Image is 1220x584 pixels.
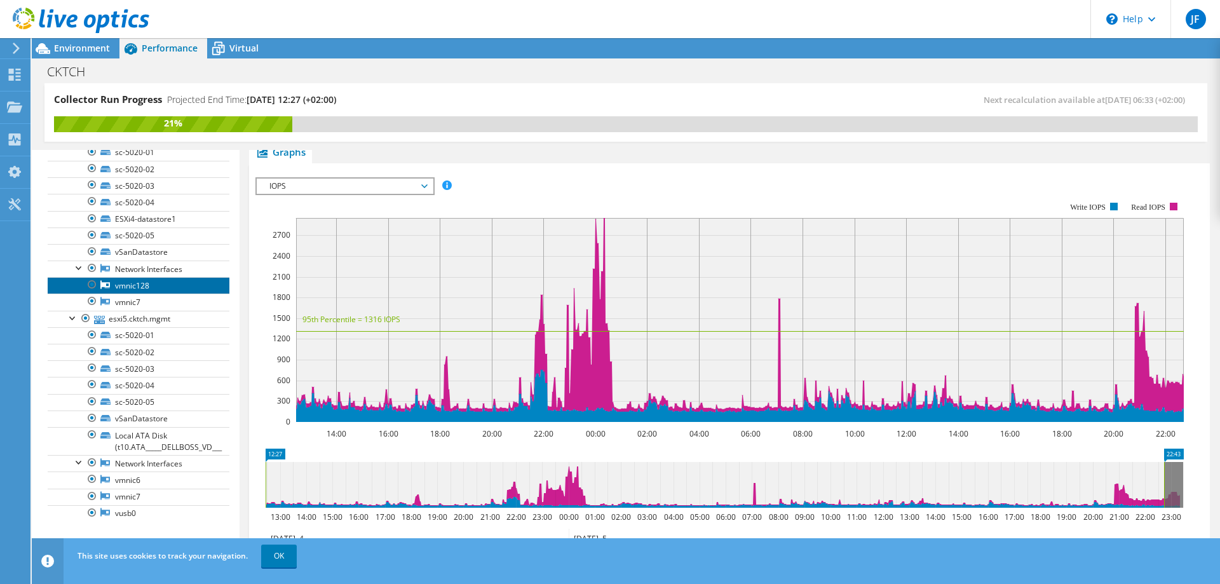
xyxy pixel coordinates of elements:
text: 05:00 [690,512,710,522]
text: 15:00 [323,512,342,522]
text: 1200 [273,333,290,344]
text: 04:00 [664,512,684,522]
a: sc-5020-04 [48,194,229,210]
text: 10:00 [821,512,841,522]
text: 22:00 [506,512,526,522]
a: vmnic7 [48,489,229,505]
span: IOPS [263,179,426,194]
a: esxi5.cktch.mgmt [48,311,229,327]
text: 18:00 [402,512,421,522]
a: sc-5020-05 [48,227,229,244]
text: 19:00 [428,512,447,522]
text: 21:00 [1109,512,1129,522]
text: 16:00 [379,428,398,439]
a: sc-5020-02 [48,161,229,177]
span: This site uses cookies to track your navigation. [78,550,248,561]
text: 2700 [273,229,290,240]
a: vmnic6 [48,472,229,488]
a: Network Interfaces [48,455,229,472]
text: 22:00 [1156,428,1176,439]
a: sc-5020-03 [48,177,229,194]
text: 12:00 [874,512,893,522]
a: vSanDatastore [48,411,229,427]
span: [DATE] 12:27 (+02:00) [247,93,336,105]
text: 10:00 [845,428,865,439]
a: vmnic7 [48,294,229,310]
a: sc-5020-04 [48,377,229,393]
text: 14:00 [327,428,346,439]
text: 2100 [273,271,290,282]
a: sc-5020-02 [48,344,229,360]
text: 1800 [273,292,290,302]
span: Next recalculation available at [984,94,1191,105]
text: 23:00 [532,512,552,522]
text: 13:00 [900,512,919,522]
a: Network Interfaces [48,261,229,277]
text: 23:00 [1162,512,1181,522]
text: 20:00 [482,428,502,439]
text: 22:00 [1135,512,1155,522]
span: Graphs [255,146,306,158]
text: 20:00 [1083,512,1103,522]
h1: CKTCH [41,65,105,79]
a: vmnic128 [48,277,229,294]
text: 95th Percentile = 1316 IOPS [302,314,400,325]
text: 08:00 [793,428,813,439]
a: vusb0 [48,505,229,522]
text: 22:00 [534,428,553,439]
span: [DATE] 06:33 (+02:00) [1105,94,1185,105]
text: 08:00 [769,512,789,522]
text: 18:00 [430,428,450,439]
text: 11:00 [847,512,867,522]
span: Performance [142,42,198,54]
text: 02:00 [637,428,657,439]
text: 300 [277,395,290,406]
text: 03:00 [637,512,657,522]
text: 900 [277,354,290,365]
text: 00:00 [586,428,606,439]
text: 13:00 [271,512,290,522]
text: 07:00 [742,512,762,522]
text: 16:00 [979,512,998,522]
a: sc-5020-05 [48,394,229,411]
a: sc-5020-03 [48,360,229,377]
span: JF [1186,9,1206,29]
text: 16:00 [1000,428,1020,439]
text: 20:00 [454,512,473,522]
text: 12:00 [897,428,916,439]
text: 06:00 [716,512,736,522]
h4: Projected End Time: [167,93,336,107]
a: sc-5020-01 [48,327,229,344]
text: 19:00 [1057,512,1076,522]
text: 01:00 [585,512,605,522]
a: ESXi4-datastore1 [48,211,229,227]
text: 1500 [273,313,290,323]
text: 06:00 [741,428,761,439]
text: 0 [286,416,290,427]
text: 18:00 [1031,512,1050,522]
text: 00:00 [559,512,579,522]
text: 2400 [273,250,290,261]
a: OK [261,545,297,567]
span: Virtual [229,42,259,54]
text: 600 [277,375,290,386]
text: 14:00 [926,512,945,522]
div: 21% [54,116,292,130]
svg: \n [1106,13,1118,25]
text: 20:00 [1104,428,1123,439]
text: 14:00 [949,428,968,439]
text: 16:00 [349,512,369,522]
text: 14:00 [297,512,316,522]
a: Local ATA Disk (t10.ATA_____DELLBOSS_VD___ [48,427,229,455]
text: 21:00 [480,512,500,522]
span: Environment [54,42,110,54]
text: 04:00 [689,428,709,439]
text: 17:00 [1005,512,1024,522]
text: 09:00 [795,512,815,522]
text: 17:00 [376,512,395,522]
a: sc-5020-01 [48,144,229,161]
text: 18:00 [1052,428,1072,439]
text: 15:00 [952,512,972,522]
a: vSanDatastore [48,244,229,261]
text: Read IOPS [1132,203,1166,212]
